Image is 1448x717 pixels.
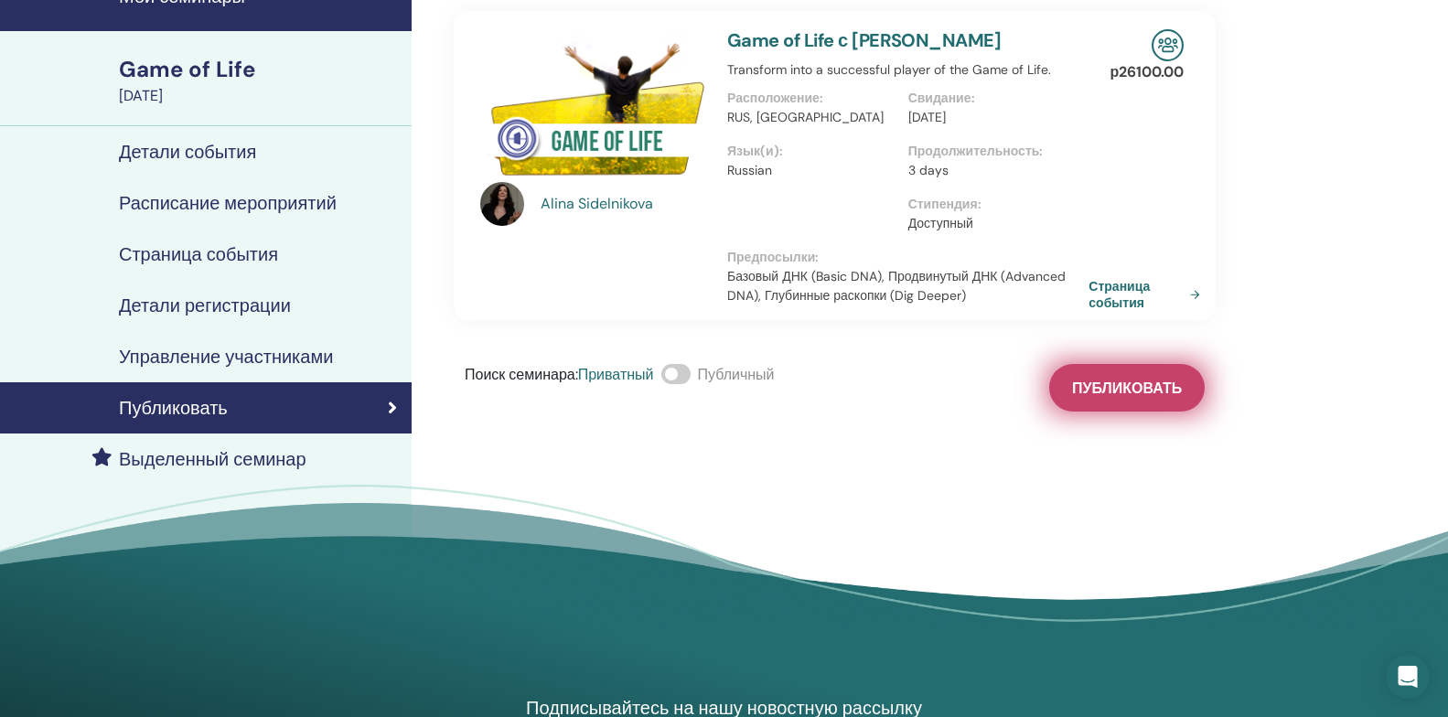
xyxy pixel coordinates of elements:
span: Приватный [578,365,654,384]
h4: Управление участниками [119,346,333,368]
img: In-Person Seminar [1152,29,1184,61]
h4: Детали события [119,141,256,163]
h4: Публиковать [119,397,228,419]
img: default.jpg [480,182,524,226]
span: Поиск семинара : [465,365,578,384]
p: р 26100.00 [1110,61,1185,83]
div: Game of Life [119,54,401,85]
img: Game of Life [480,29,705,187]
p: Transform into a successful player of the Game of Life. [727,60,1089,80]
a: Game of Life[DATE] [108,54,412,107]
p: Язык(и) : [727,142,897,161]
p: [DATE] [908,108,1078,127]
a: Страница события [1089,278,1207,311]
p: Предпосылки : [727,248,1089,267]
p: Базовый ДНК (Basic DNA), Продвинутый ДНК (Advanced DNA), Глубинные раскопки (Dig Deeper) [727,267,1089,305]
h4: Выделенный семинар [119,448,306,470]
h4: Расписание мероприятий [119,192,337,214]
p: Стипендия : [908,195,1078,214]
h4: Детали регистрации [119,294,291,316]
a: Alina Sidelnikova [541,193,710,215]
a: Game of Life с [PERSON_NAME] [727,28,1001,52]
p: Продолжительность : [908,142,1078,161]
p: Russian [727,161,897,180]
p: RUS, [GEOGRAPHIC_DATA] [727,108,897,127]
p: Расположение : [727,89,897,108]
p: Доступный [908,214,1078,233]
div: [DATE] [119,85,401,107]
p: Свидание : [908,89,1078,108]
h4: Страница события [119,243,278,265]
button: Публиковать [1049,364,1205,412]
div: Open Intercom Messenger [1386,655,1430,699]
span: Публичный [698,365,775,384]
p: 3 days [908,161,1078,180]
span: Публиковать [1072,379,1182,398]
